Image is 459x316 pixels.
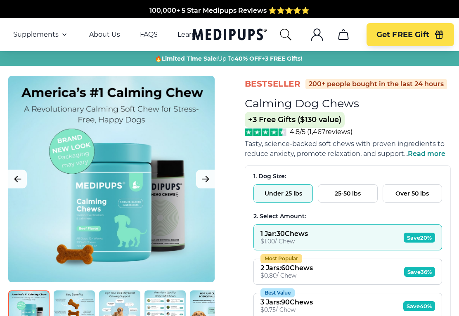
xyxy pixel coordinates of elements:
button: Under 25 lbs [253,184,313,203]
button: 25-50 lbs [318,184,377,203]
span: Tasty, science-backed soft chews with proven ingredients to [245,140,445,148]
span: Supplements [13,31,59,39]
div: $ 1.00 / Chew [260,238,308,245]
a: About Us [89,31,120,39]
button: Previous Image [8,170,27,189]
button: search [279,28,292,41]
span: Save 40% [403,301,435,311]
div: 3 Jars : 90 Chews [260,298,313,306]
div: $ 0.75 / Chew [260,306,313,314]
span: Save 20% [404,233,435,243]
span: BestSeller [245,78,300,90]
button: Most Popular2 Jars:60Chews$0.80/ ChewSave36% [253,259,442,285]
a: Medipups [192,27,267,44]
span: ... [404,150,445,158]
div: 1. Dog Size: [253,172,442,180]
button: Supplements [13,30,69,40]
button: account [307,25,327,45]
span: +3 Free Gifts ($130 value) [245,112,345,128]
div: Most Popular [260,254,302,263]
button: Next Image [196,170,215,189]
button: Over 50 lbs [383,184,442,203]
span: Save 36% [404,267,435,277]
span: reduce anxiety, promote relaxation, and support [245,150,404,158]
div: 2 Jars : 60 Chews [260,264,313,272]
span: Read more [408,150,445,158]
span: Get FREE Gift [376,30,429,40]
img: Stars - 4.8 [245,128,286,136]
div: 1 Jar : 30 Chews [260,230,308,238]
a: Learn [177,31,196,39]
span: 🔥 Up To + [155,54,302,63]
div: 2. Select Amount: [253,212,442,220]
span: 4.8/5 ( 1,467 reviews) [290,128,353,136]
span: Made In The [GEOGRAPHIC_DATA] from domestic & globally sourced ingredients [92,8,367,16]
button: 1 Jar:30Chews$1.00/ ChewSave20% [253,224,442,250]
h1: Calming Dog Chews [245,97,359,110]
button: Get FREE Gift [367,23,454,46]
div: Best Value [260,288,295,297]
div: 200+ people bought in the last 24 hours [305,79,447,89]
button: cart [334,25,353,45]
a: FAQS [140,31,158,39]
div: $ 0.80 / Chew [260,272,313,279]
